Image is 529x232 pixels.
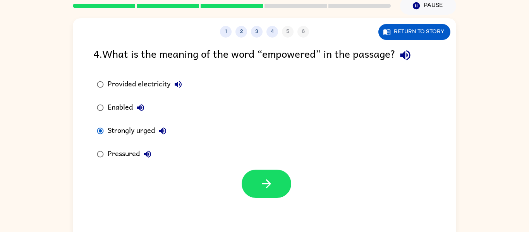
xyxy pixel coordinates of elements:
div: Strongly urged [108,123,170,139]
div: Pressured [108,146,155,162]
div: Enabled [108,100,148,115]
button: Pressured [140,146,155,162]
button: Enabled [133,100,148,115]
button: 3 [251,26,263,38]
button: Provided electricity [170,77,186,92]
button: 1 [220,26,232,38]
button: 2 [235,26,247,38]
div: Provided electricity [108,77,186,92]
button: Strongly urged [155,123,170,139]
div: 4 . What is the meaning of the word “empowered” in the passage? [93,45,436,65]
button: Return to story [378,24,450,40]
button: 4 [266,26,278,38]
